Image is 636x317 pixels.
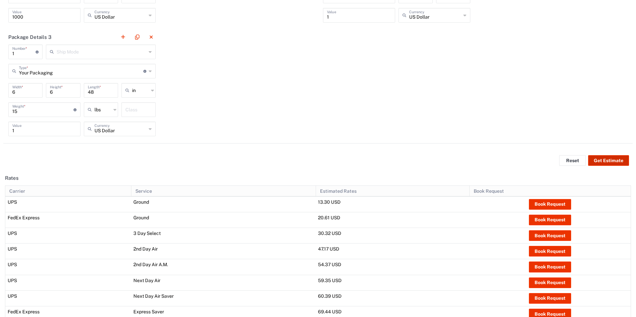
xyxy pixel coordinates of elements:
[529,262,571,272] button: Book Request
[529,199,571,210] button: Book Request
[133,262,168,267] span: 2nd Day Air A.M.
[135,188,152,194] span: Service
[133,309,164,314] span: Express Saver
[318,231,341,236] span: 30.32 USD
[8,262,17,267] span: UPS
[559,155,586,166] button: Reset
[318,309,342,314] span: 69.44 USD
[529,230,571,241] button: Book Request
[318,246,339,252] span: 47.17 USD
[8,215,40,220] span: FedEx Express
[474,188,504,194] span: Book Request
[318,278,342,283] span: 59.35 USD
[529,246,571,257] button: Book Request
[8,309,40,314] span: FedEx Express
[318,199,341,205] span: 13.30 USD
[9,188,25,194] span: Carrier
[318,215,340,220] span: 20.61 USD
[133,278,160,283] span: Next Day Air
[318,262,341,267] span: 54.37 USD
[8,293,17,299] span: UPS
[8,199,17,205] span: UPS
[133,199,149,205] span: Ground
[318,293,342,299] span: 60.39 USD
[529,277,571,288] button: Book Request
[5,175,19,181] h2: Rates
[8,231,17,236] span: UPS
[529,293,571,304] button: Book Request
[133,231,161,236] span: 3 Day Select
[133,215,149,220] span: Ground
[8,278,17,283] span: UPS
[320,188,357,194] span: Estimated Rates
[8,246,17,252] span: UPS
[588,155,629,166] button: Get Estimate
[133,246,158,252] span: 2nd Day Air
[8,34,52,41] h2: Package Details 3
[133,293,174,299] span: Next Day Air Saver
[529,215,571,225] button: Book Request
